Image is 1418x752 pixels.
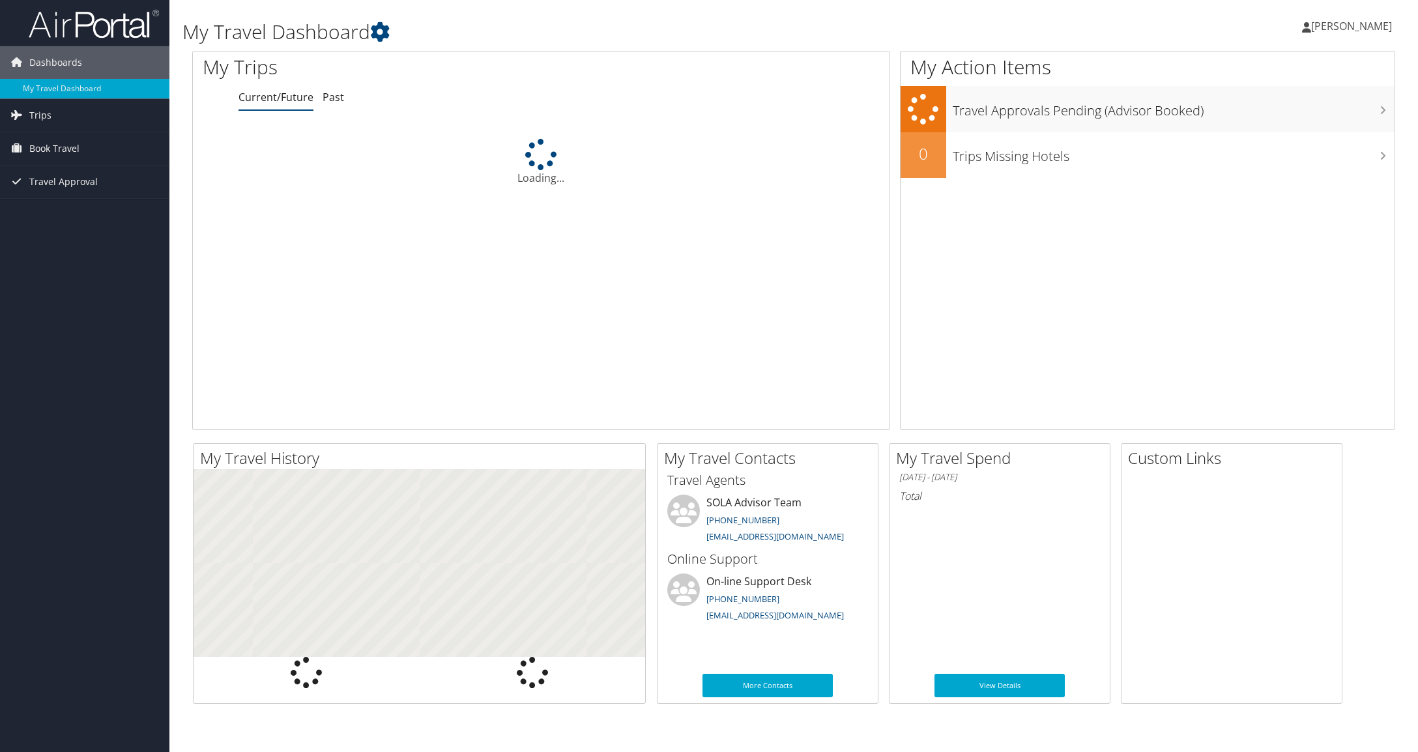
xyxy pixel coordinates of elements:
[953,95,1395,120] h3: Travel Approvals Pending (Advisor Booked)
[901,143,946,165] h2: 0
[239,90,313,104] a: Current/Future
[706,593,779,605] a: [PHONE_NUMBER]
[706,530,844,542] a: [EMAIL_ADDRESS][DOMAIN_NAME]
[193,139,890,186] div: Loading...
[702,674,833,697] a: More Contacts
[706,609,844,621] a: [EMAIL_ADDRESS][DOMAIN_NAME]
[706,514,779,526] a: [PHONE_NUMBER]
[934,674,1065,697] a: View Details
[901,53,1395,81] h1: My Action Items
[29,132,80,165] span: Book Travel
[661,573,875,627] li: On-line Support Desk
[29,46,82,79] span: Dashboards
[29,8,159,39] img: airportal-logo.png
[667,550,868,568] h3: Online Support
[323,90,344,104] a: Past
[953,141,1395,166] h3: Trips Missing Hotels
[203,53,589,81] h1: My Trips
[667,471,868,489] h3: Travel Agents
[896,447,1110,469] h2: My Travel Spend
[1302,7,1405,46] a: [PERSON_NAME]
[664,447,878,469] h2: My Travel Contacts
[29,99,51,132] span: Trips
[901,132,1395,178] a: 0Trips Missing Hotels
[899,471,1100,484] h6: [DATE] - [DATE]
[29,166,98,198] span: Travel Approval
[1311,19,1392,33] span: [PERSON_NAME]
[182,18,998,46] h1: My Travel Dashboard
[901,86,1395,132] a: Travel Approvals Pending (Advisor Booked)
[661,495,875,548] li: SOLA Advisor Team
[899,489,1100,503] h6: Total
[1128,447,1342,469] h2: Custom Links
[200,447,645,469] h2: My Travel History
